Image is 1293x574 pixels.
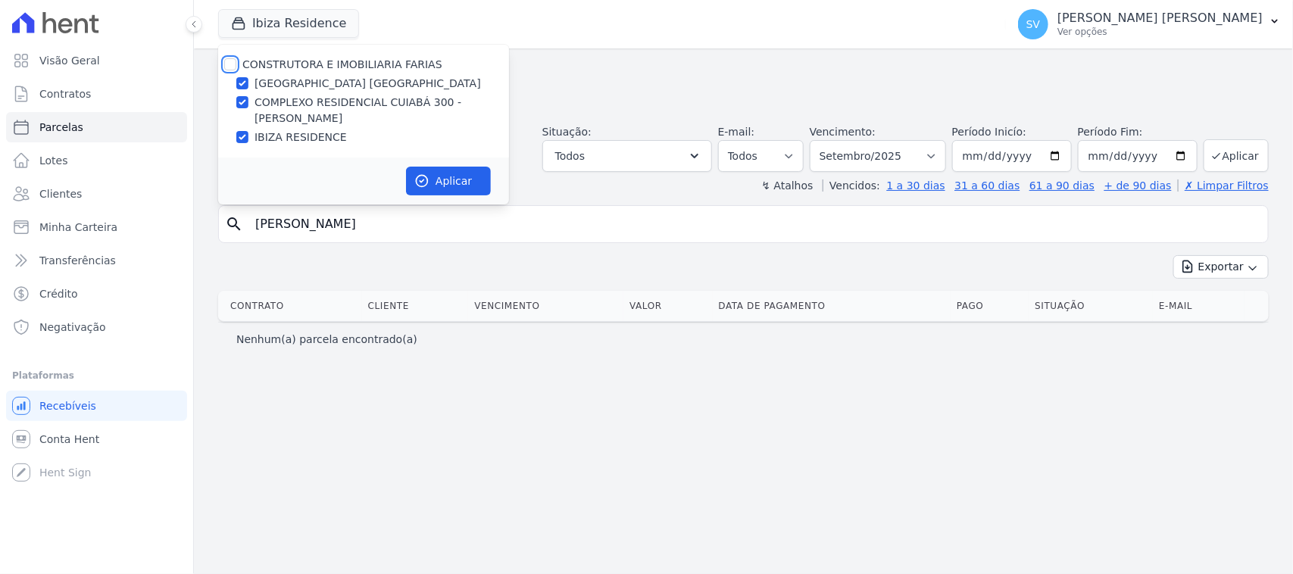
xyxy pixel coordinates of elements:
a: Minha Carteira [6,212,187,242]
p: Ver opções [1057,26,1263,38]
h2: Parcelas [218,61,1269,88]
a: Negativação [6,312,187,342]
span: Clientes [39,186,82,201]
a: Contratos [6,79,187,109]
th: Situação [1029,291,1153,321]
label: Situação: [542,126,592,138]
button: Ibiza Residence [218,9,359,38]
label: Vencidos: [823,179,880,192]
label: CONSTRUTORA E IMOBILIARIA FARIAS [242,58,442,70]
p: [PERSON_NAME] [PERSON_NAME] [1057,11,1263,26]
a: Crédito [6,279,187,309]
label: Período Inicío: [952,126,1026,138]
div: Plataformas [12,367,181,385]
a: Transferências [6,245,187,276]
label: Vencimento: [810,126,876,138]
span: SV [1026,19,1040,30]
th: Pago [951,291,1029,321]
label: COMPLEXO RESIDENCIAL CUIABÁ 300 - [PERSON_NAME] [255,95,509,126]
span: Transferências [39,253,116,268]
i: search [225,215,243,233]
button: Aplicar [1204,139,1269,172]
span: Todos [555,147,585,165]
a: Lotes [6,145,187,176]
span: Crédito [39,286,78,301]
span: Negativação [39,320,106,335]
button: SV [PERSON_NAME] [PERSON_NAME] Ver opções [1006,3,1293,45]
a: Recebíveis [6,391,187,421]
a: Parcelas [6,112,187,142]
span: Lotes [39,153,68,168]
span: Contratos [39,86,91,101]
th: Vencimento [468,291,623,321]
th: Valor [623,291,712,321]
th: Cliente [362,291,469,321]
a: Visão Geral [6,45,187,76]
label: ↯ Atalhos [761,179,813,192]
a: 31 a 60 dias [954,179,1020,192]
a: ✗ Limpar Filtros [1178,179,1269,192]
span: Minha Carteira [39,220,117,235]
span: Parcelas [39,120,83,135]
a: Conta Hent [6,424,187,454]
a: 1 a 30 dias [887,179,945,192]
span: Visão Geral [39,53,100,68]
th: E-mail [1153,291,1245,321]
button: Aplicar [406,167,491,195]
th: Contrato [218,291,362,321]
a: + de 90 dias [1104,179,1172,192]
label: Período Fim: [1078,124,1198,140]
button: Exportar [1173,255,1269,279]
a: Clientes [6,179,187,209]
input: Buscar por nome do lote ou do cliente [246,209,1262,239]
label: [GEOGRAPHIC_DATA] [GEOGRAPHIC_DATA] [255,76,481,92]
span: Conta Hent [39,432,99,447]
span: Recebíveis [39,398,96,413]
label: E-mail: [718,126,755,138]
button: Todos [542,140,712,172]
p: Nenhum(a) parcela encontrado(a) [236,332,417,347]
label: IBIZA RESIDENCE [255,129,347,145]
a: 61 a 90 dias [1029,179,1095,192]
th: Data de Pagamento [713,291,951,321]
